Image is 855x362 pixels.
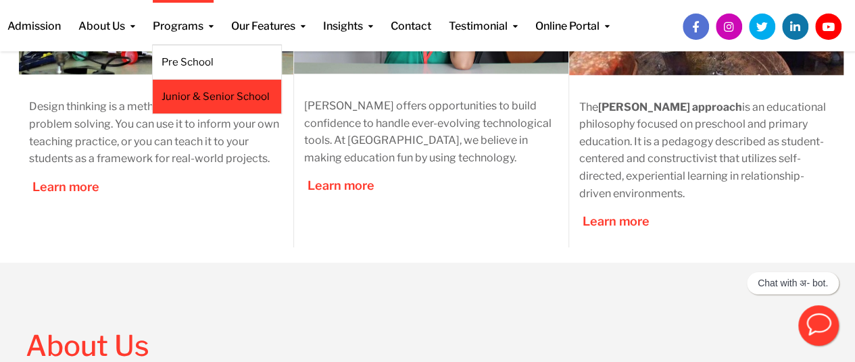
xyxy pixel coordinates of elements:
[304,97,558,166] p: [PERSON_NAME] offers opportunities to build confidence to handle ever-evolving technological tool...
[308,178,374,192] a: Learn more
[583,214,650,228] a: Learn more
[598,101,742,113] strong: [PERSON_NAME] approach
[162,89,272,104] a: Junior & Senior School
[32,180,99,194] a: Learn more
[579,99,833,203] p: The is an educational philosophy focused on preschool and primary education. It is a pedagogy des...
[29,98,283,167] p: Design thinking is a methodology for creative problem solving. You can use it to inform your own ...
[162,55,272,70] a: Pre School
[758,278,828,289] p: Chat with अ- bot.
